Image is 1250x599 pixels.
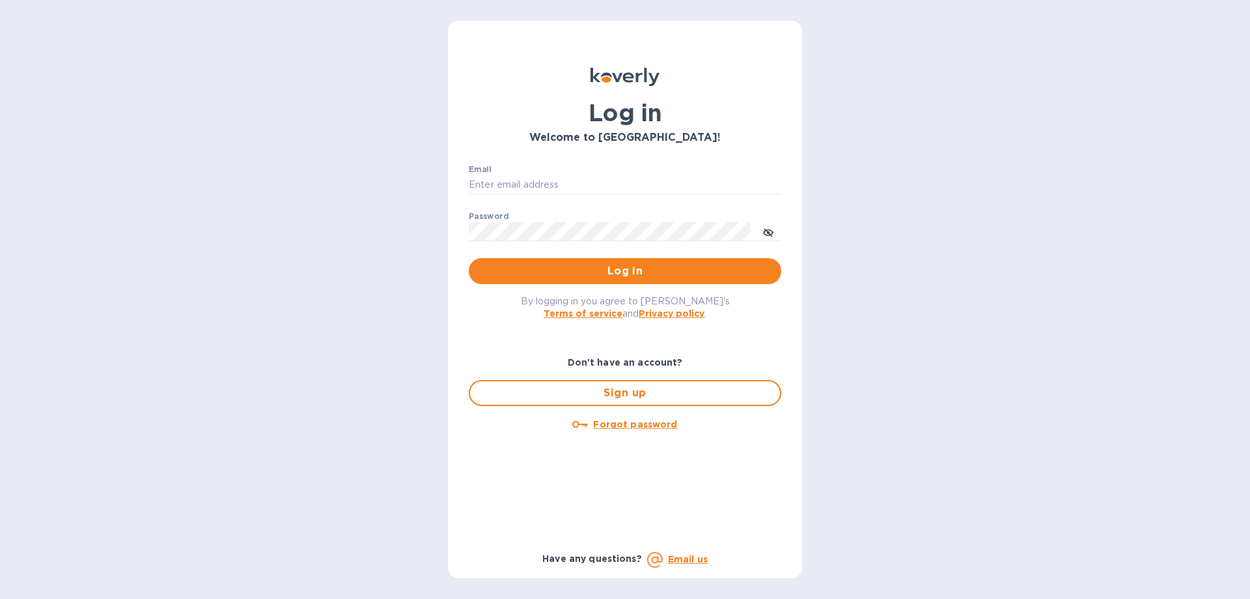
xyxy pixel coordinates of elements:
[568,357,683,368] b: Don't have an account?
[469,166,492,173] label: Email
[469,380,781,406] button: Sign up
[469,212,508,220] label: Password
[521,296,730,319] span: By logging in you agree to [PERSON_NAME]'s and .
[469,258,781,284] button: Log in
[593,419,677,430] u: Forgot password
[639,308,704,319] a: Privacy policy
[479,263,771,279] span: Log in
[469,175,781,195] input: Enter email address
[469,132,781,144] h3: Welcome to [GEOGRAPHIC_DATA]!
[668,554,708,564] a: Email us
[590,68,660,86] img: Koverly
[755,218,781,244] button: toggle password visibility
[469,99,781,126] h1: Log in
[480,385,770,401] span: Sign up
[542,553,642,564] b: Have any questions?
[544,308,622,319] a: Terms of service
